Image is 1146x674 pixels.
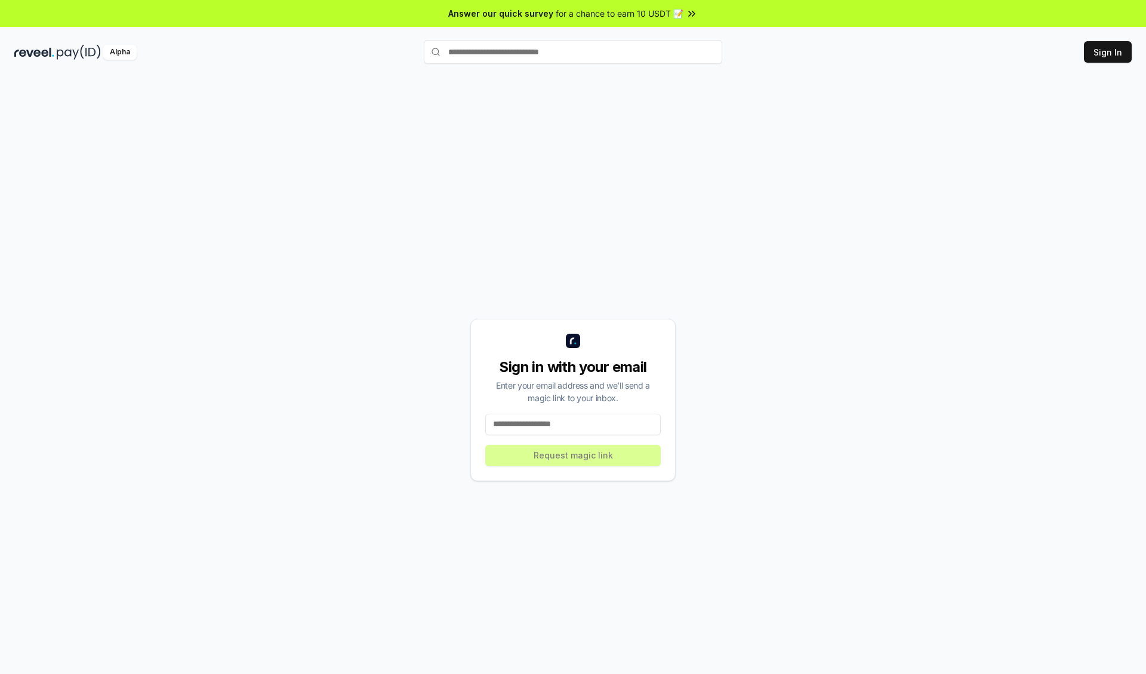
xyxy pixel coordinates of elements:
button: Sign In [1084,41,1132,63]
span: for a chance to earn 10 USDT 📝 [556,7,683,20]
div: Enter your email address and we’ll send a magic link to your inbox. [485,379,661,404]
div: Alpha [103,45,137,60]
img: logo_small [566,334,580,348]
img: pay_id [57,45,101,60]
span: Answer our quick survey [448,7,553,20]
img: reveel_dark [14,45,54,60]
div: Sign in with your email [485,358,661,377]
